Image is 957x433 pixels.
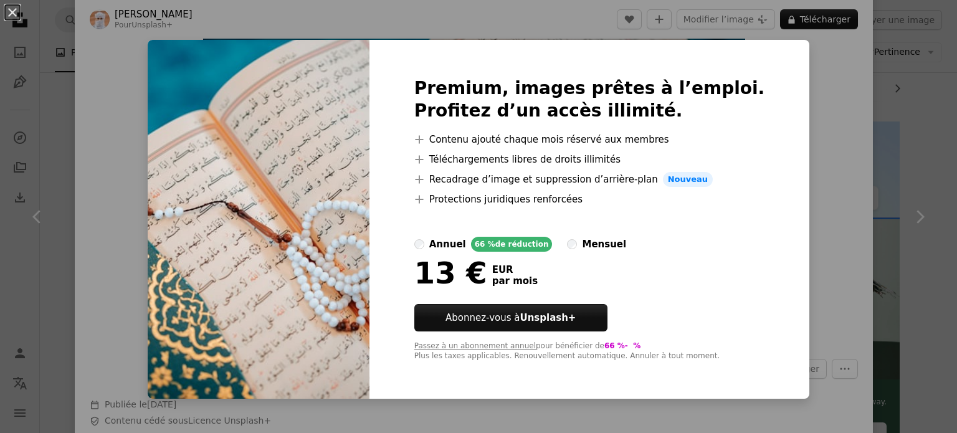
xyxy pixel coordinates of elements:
span: EUR [492,264,538,275]
li: Contenu ajouté chaque mois réservé aux membres [414,132,765,147]
div: 13 € [414,257,487,289]
div: annuel [429,237,466,252]
div: pour bénéficier de Plus les taxes applicables. Renouvellement automatique. Annuler à tout moment. [414,341,765,361]
button: Passez à un abonnement annuel [414,341,536,351]
li: Protections juridiques renforcées [414,192,765,207]
input: annuel66 %de réduction [414,239,424,249]
div: mensuel [582,237,626,252]
strong: Unsplash+ [520,312,576,323]
div: 66 % de réduction [471,237,553,252]
li: Téléchargements libres de droits illimités [414,152,765,167]
li: Recadrage d’image et suppression d’arrière-plan [414,172,765,187]
button: Abonnez-vous àUnsplash+ [414,304,607,331]
h2: Premium, images prêtes à l’emploi. Profitez d’un accès illimité. [414,77,765,122]
span: 66 % - % [604,341,640,350]
span: Nouveau [663,172,713,187]
img: premium_photo-1677699514989-414e6e341e9b [148,40,369,399]
input: mensuel [567,239,577,249]
span: par mois [492,275,538,287]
